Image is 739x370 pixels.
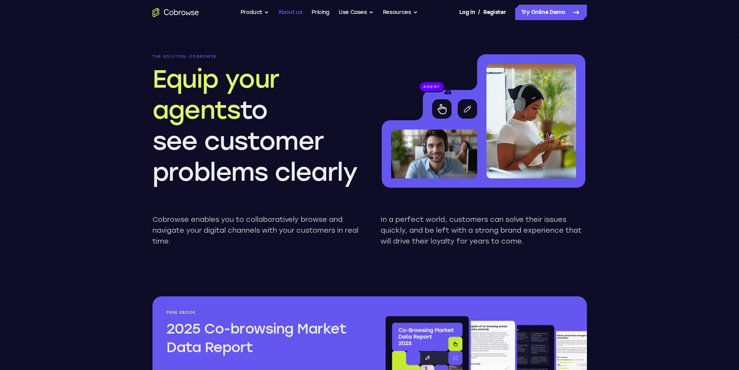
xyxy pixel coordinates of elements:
[515,5,587,20] a: Try Online Demo
[383,5,418,20] button: Resources
[459,5,475,20] a: Log In
[391,130,477,178] img: An agent wearing a headset
[241,5,269,20] button: Product
[381,214,587,247] p: In a perfect world, customers can solve their issues quickly, and be left with a strong brand exp...
[312,5,329,20] a: Pricing
[152,54,359,59] p: The solution: Cobrowse
[166,310,356,315] p: Free ebook
[152,214,359,247] p: Cobrowse enables you to collaboratively browse and navigate your digital channels with your custo...
[152,64,359,188] h2: to see customer problems clearly
[478,8,480,17] span: /
[486,64,576,178] img: A customer looking at their smartphone
[339,5,374,20] button: Use Cases
[278,5,302,20] a: About us
[166,320,356,357] h2: 2025 Co-browsing Market Data Report
[152,8,199,17] a: Go to the home page
[152,64,279,125] span: Equip your agents
[483,5,506,20] a: Register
